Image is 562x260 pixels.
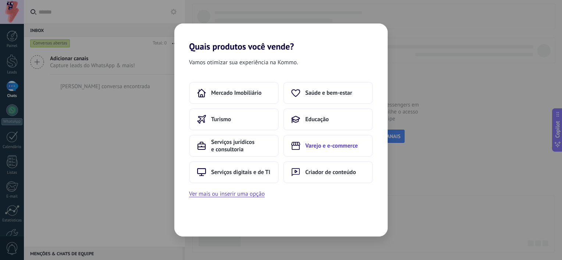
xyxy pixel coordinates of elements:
[305,116,329,123] span: Educação
[305,89,352,97] span: Saúde e bem-estar
[189,135,279,157] button: Serviços jurídicos e consultoria
[283,135,373,157] button: Varejo e e-commerce
[189,58,298,67] span: Vamos otimizar sua experiência na Kommo.
[283,108,373,130] button: Educação
[189,189,265,199] button: Ver mais ou inserir uma opção
[189,82,279,104] button: Mercado Imobiliário
[211,138,271,153] span: Serviços jurídicos e consultoria
[305,169,356,176] span: Criador de conteúdo
[211,89,262,97] span: Mercado Imobiliário
[211,169,270,176] span: Serviços digitais e de TI
[211,116,231,123] span: Turismo
[283,82,373,104] button: Saúde e bem-estar
[305,142,358,149] span: Varejo e e-commerce
[189,161,279,183] button: Serviços digitais e de TI
[283,161,373,183] button: Criador de conteúdo
[189,108,279,130] button: Turismo
[174,24,388,52] h2: Quais produtos você vende?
